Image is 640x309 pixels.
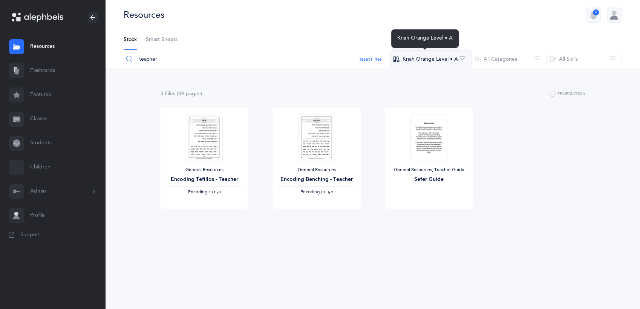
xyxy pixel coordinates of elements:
[279,176,355,184] div: Encoding Benching - Teacher
[586,8,601,23] button: 4
[391,29,459,48] div: Kriah Orange Level • A
[547,50,622,68] button: All Skills
[166,167,242,173] div: General Resources
[391,167,467,173] div: General Resources, Teacher Guide
[160,91,175,97] span: 3 File
[391,176,467,184] div: Sefer Guide
[602,271,631,300] iframe: Drift Widget Chat Controller
[593,9,599,15] div: 4
[177,91,202,97] span: (89 page )
[321,189,333,194] span: ‫נקודות‬
[123,50,390,68] input: Search Resources
[208,189,221,194] span: ‫נקודות‬
[298,114,335,161] img: Encoding-Benching-Teacher_1545788308.png
[300,189,321,194] span: Encoding,
[146,36,178,44] span: Smart Sheets
[390,50,472,68] button: Kriah Orange Level • A
[410,114,447,161] img: Sefer_Guide_-_Orange_A_-_First_Grade_thumbnail_1756878051.png
[166,176,242,184] div: Encoding Tefillos - Teacher
[550,90,585,99] button: Remediation
[186,114,223,161] img: Encoding-Tefillos-Teacher_1545790503.png
[188,189,208,194] span: Encoding,
[124,9,164,21] div: Resources
[173,91,175,97] span: s
[279,167,355,173] div: General Resources
[358,56,381,63] button: Reset Filter
[198,91,201,97] span: s
[472,50,547,68] button: All Categories
[20,231,40,239] span: Support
